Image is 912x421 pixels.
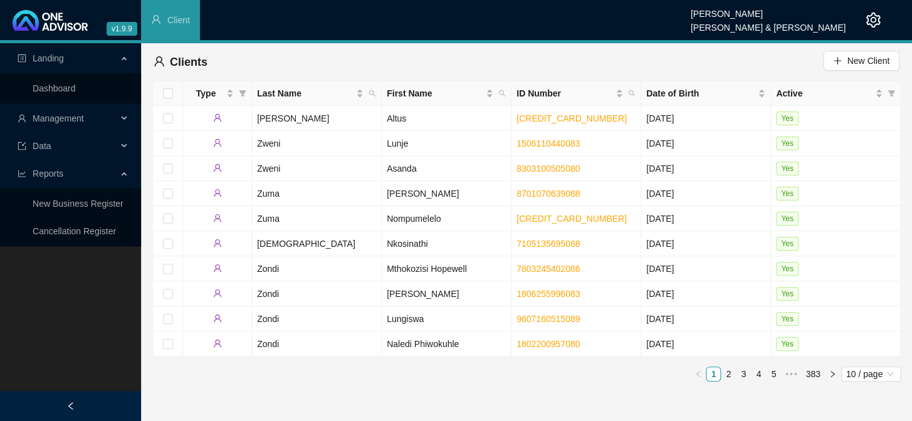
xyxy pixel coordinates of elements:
[721,367,735,381] a: 2
[516,138,580,148] a: 1506110440083
[767,367,780,381] a: 5
[694,370,702,378] span: left
[382,206,511,231] td: Nompumelelo
[776,237,799,251] span: Yes
[257,86,354,100] span: Last Name
[641,181,771,206] td: [DATE]
[781,366,801,382] span: •••
[382,106,511,131] td: Altus
[721,366,736,382] li: 2
[825,366,840,382] button: right
[866,13,881,28] span: setting
[252,281,382,306] td: Zondi
[706,366,721,382] li: 1
[18,142,26,150] span: import
[691,366,706,382] li: Previous Page
[776,86,873,100] span: Active
[188,86,224,100] span: Type
[516,86,613,100] span: ID Number
[498,90,506,97] span: search
[802,367,824,381] a: 383
[776,137,799,150] span: Yes
[33,199,123,209] a: New Business Register
[252,131,382,156] td: Zweni
[33,226,116,236] a: Cancellation Register
[776,187,799,200] span: Yes
[382,331,511,356] td: Naledi Phiwokuhle
[516,189,580,199] a: 8701070639088
[516,113,627,123] a: [CREDIT_CARD_NUMBER]
[183,81,252,106] th: Type
[641,106,771,131] td: [DATE]
[846,367,896,381] span: 10 / page
[641,281,771,306] td: [DATE]
[151,14,161,24] span: user
[628,90,636,97] span: search
[823,51,899,71] button: New Client
[213,138,222,147] span: user
[847,54,889,68] span: New Client
[691,366,706,382] button: left
[511,81,641,106] th: ID Number
[18,54,26,63] span: profile
[382,81,511,106] th: First Name
[382,131,511,156] td: Lunje
[18,169,26,178] span: line-chart
[213,239,222,247] span: user
[776,312,799,326] span: Yes
[516,339,580,349] a: 1802200957080
[382,231,511,256] td: Nkosinathi
[771,81,901,106] th: Active
[33,113,84,123] span: Management
[825,366,840,382] li: Next Page
[213,289,222,298] span: user
[751,366,766,382] li: 4
[776,337,799,351] span: Yes
[167,15,190,25] span: Client
[641,231,771,256] td: [DATE]
[252,231,382,256] td: [DEMOGRAPHIC_DATA]
[691,17,846,31] div: [PERSON_NAME] & [PERSON_NAME]
[252,81,382,106] th: Last Name
[641,331,771,356] td: [DATE]
[833,56,842,65] span: plus
[252,181,382,206] td: Zuma
[239,90,246,97] span: filter
[888,90,895,97] span: filter
[33,141,51,151] span: Data
[252,256,382,281] td: Zondi
[33,83,76,93] a: Dashboard
[213,264,222,273] span: user
[366,84,379,103] span: search
[766,366,781,382] li: 5
[736,367,750,381] a: 3
[252,331,382,356] td: Zondi
[641,206,771,231] td: [DATE]
[33,169,63,179] span: Reports
[213,339,222,348] span: user
[213,164,222,172] span: user
[213,314,222,323] span: user
[776,287,799,301] span: Yes
[66,402,75,410] span: left
[776,262,799,276] span: Yes
[516,239,580,249] a: 7105135695088
[387,86,483,100] span: First Name
[382,181,511,206] td: [PERSON_NAME]
[18,114,26,123] span: user
[752,367,765,381] a: 4
[641,131,771,156] td: [DATE]
[252,106,382,131] td: [PERSON_NAME]
[13,10,88,31] img: 2df55531c6924b55f21c4cf5d4484680-logo-light.svg
[776,162,799,175] span: Yes
[776,112,799,125] span: Yes
[736,366,751,382] li: 3
[236,84,249,103] span: filter
[776,212,799,226] span: Yes
[382,281,511,306] td: [PERSON_NAME]
[369,90,376,97] span: search
[516,314,580,324] a: 9607160515089
[706,367,720,381] a: 1
[641,156,771,181] td: [DATE]
[252,206,382,231] td: Zuma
